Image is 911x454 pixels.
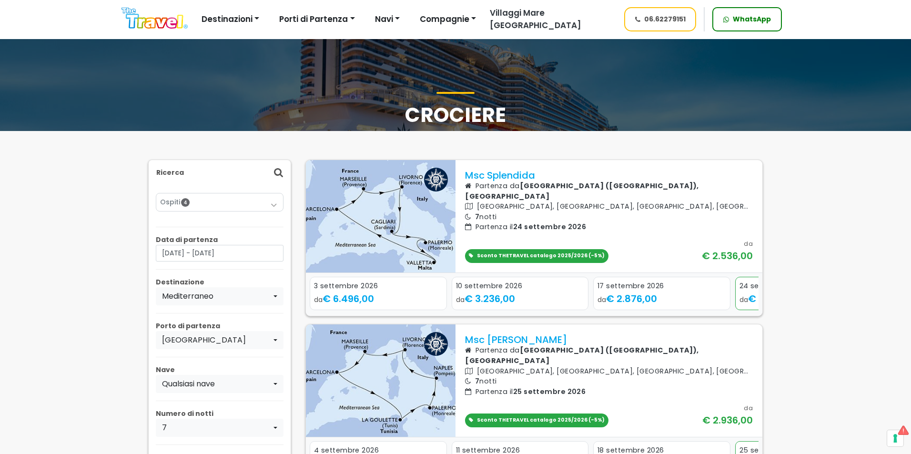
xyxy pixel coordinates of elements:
[314,281,443,292] div: 3 settembre 2026
[160,197,279,207] a: Ospiti4
[156,419,283,437] button: 7
[310,277,447,313] div: 1 / 4
[456,291,585,305] div: da
[156,365,283,375] p: Nave
[482,7,615,31] a: Villaggi Mare [GEOGRAPHIC_DATA]
[465,170,753,181] p: Msc Splendida
[597,291,726,305] div: da
[490,7,581,31] span: Villaggi Mare [GEOGRAPHIC_DATA]
[593,277,730,310] a: 17 settembre 2026 da€ 2.876,00
[712,7,782,31] a: WhatsApp
[465,334,753,345] p: Msc [PERSON_NAME]
[606,292,657,305] span: € 2.876,00
[644,14,686,24] span: 06.62279151
[748,292,799,305] span: € 2.536,00
[465,181,753,202] p: Partenza da
[733,14,771,24] span: WhatsApp
[306,160,455,272] img: UXHH.jpg
[739,291,868,305] div: da
[323,292,374,305] span: € 6.496,00
[465,170,753,263] a: Msc Splendida Partenza da[GEOGRAPHIC_DATA] ([GEOGRAPHIC_DATA]), [GEOGRAPHIC_DATA] [GEOGRAPHIC_DAT...
[744,404,753,413] div: da
[513,222,587,232] span: 24 settembre 2026
[702,249,753,263] div: € 2.536,00
[424,168,448,192] img: msc logo
[162,334,272,346] div: [GEOGRAPHIC_DATA]
[477,252,605,259] span: Sconto THETRAVEL catalogo 2025/2026 (-5%)
[465,181,699,201] b: [GEOGRAPHIC_DATA] ([GEOGRAPHIC_DATA]), [GEOGRAPHIC_DATA]
[156,168,184,178] p: Ricerca
[465,212,753,222] p: notti
[306,324,455,437] img: UWSQ.jpg
[597,281,726,292] div: 17 settembre 2026
[424,332,448,356] img: msc logo
[162,378,272,390] div: Qualsiasi nave
[195,10,265,29] button: Destinazioni
[149,160,291,185] div: Ricerca
[310,277,447,310] a: 3 settembre 2026 da€ 6.496,00
[465,345,753,366] p: Partenza da
[702,413,753,427] div: € 2.936,00
[475,212,479,222] span: 7
[477,416,605,424] span: Sconto THETRAVEL catalogo 2025/2026 (-5%)
[156,277,283,287] p: Destinazione
[465,345,699,365] b: [GEOGRAPHIC_DATA] ([GEOGRAPHIC_DATA]), [GEOGRAPHIC_DATA]
[513,387,586,396] span: 25 settembre 2026
[465,292,515,305] span: € 3.236,00
[148,92,763,127] h1: Crociere
[156,287,283,305] button: Mediterraneo
[465,222,753,232] p: Partenza il
[744,239,753,249] div: da
[369,10,406,29] button: Navi
[475,376,479,386] span: 7
[452,277,589,310] a: 10 settembre 2026 da€ 3.236,00
[273,10,361,29] button: Porti di Partenza
[156,331,283,349] button: Palermo
[156,235,283,245] p: Data di partenza
[452,277,589,313] div: 2 / 4
[456,281,585,292] div: 10 settembre 2026
[735,277,872,310] a: 24 settembre 2026 da€ 2.536,00
[156,375,283,393] button: Qualsiasi nave
[735,277,872,313] div: 4 / 4
[414,10,482,29] button: Compagnie
[156,409,283,419] p: Numero di notti
[465,334,753,427] a: Msc [PERSON_NAME] Partenza da[GEOGRAPHIC_DATA] ([GEOGRAPHIC_DATA]), [GEOGRAPHIC_DATA] [GEOGRAPHIC...
[314,291,443,305] div: da
[465,366,753,377] p: [GEOGRAPHIC_DATA], [GEOGRAPHIC_DATA], [GEOGRAPHIC_DATA], [GEOGRAPHIC_DATA], [GEOGRAPHIC_DATA], [G...
[156,321,283,331] p: Porto di partenza
[739,281,868,292] div: 24 settembre 2026
[162,291,272,302] div: Mediterraneo
[624,7,697,31] a: 06.62279151
[593,277,730,313] div: 3 / 4
[181,198,190,207] span: 4
[121,8,188,29] img: Logo The Travel
[465,202,753,212] p: [GEOGRAPHIC_DATA], [GEOGRAPHIC_DATA], [GEOGRAPHIC_DATA], [GEOGRAPHIC_DATA]
[465,376,753,387] p: notti
[465,387,753,397] p: Partenza il
[162,422,272,434] div: 7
